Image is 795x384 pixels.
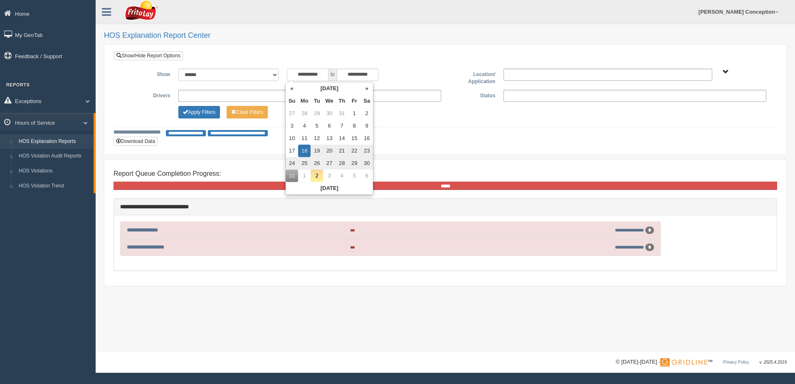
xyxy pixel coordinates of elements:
[286,145,298,157] td: 17
[336,107,348,120] td: 31
[311,120,323,132] td: 5
[348,132,360,145] td: 15
[336,95,348,107] th: Th
[323,120,336,132] td: 6
[120,69,174,79] label: Show
[445,90,499,100] label: Status
[286,82,298,95] th: «
[348,107,360,120] td: 1
[15,134,94,149] a: HOS Explanation Reports
[311,170,323,182] td: 2
[286,120,298,132] td: 3
[311,107,323,120] td: 29
[178,106,220,118] button: Change Filter Options
[311,157,323,170] td: 26
[298,120,311,132] td: 4
[286,157,298,170] td: 24
[298,95,311,107] th: Mo
[298,145,311,157] td: 18
[323,95,336,107] th: We
[348,95,360,107] th: Fr
[286,170,298,182] td: 31
[336,132,348,145] td: 14
[360,132,373,145] td: 16
[323,170,336,182] td: 3
[286,132,298,145] td: 10
[360,120,373,132] td: 9
[286,182,373,194] th: [DATE]
[298,157,311,170] td: 25
[323,132,336,145] td: 13
[616,358,787,367] div: © [DATE]-[DATE] - ™
[286,107,298,120] td: 27
[348,170,360,182] td: 5
[114,137,158,146] button: Download Data
[311,132,323,145] td: 12
[114,51,183,60] a: Show/Hide Report Options
[445,69,499,86] label: Location/ Application
[286,95,298,107] th: Su
[323,157,336,170] td: 27
[336,145,348,157] td: 21
[760,360,787,364] span: v. 2025.4.2019
[360,157,373,170] td: 30
[360,145,373,157] td: 23
[328,69,337,81] span: to
[348,145,360,157] td: 22
[104,32,787,40] h2: HOS Explanation Report Center
[323,145,336,157] td: 20
[15,179,94,194] a: HOS Violation Trend
[15,164,94,179] a: HOS Violations
[298,82,360,95] th: [DATE]
[348,157,360,170] td: 29
[336,170,348,182] td: 4
[120,90,174,100] label: Drivers
[114,170,777,177] h4: Report Queue Completion Progress:
[336,120,348,132] td: 7
[298,132,311,145] td: 11
[360,95,373,107] th: Sa
[15,149,94,164] a: HOS Violation Audit Reports
[360,107,373,120] td: 2
[311,145,323,157] td: 19
[336,157,348,170] td: 28
[227,106,268,118] button: Change Filter Options
[298,170,311,182] td: 1
[311,95,323,107] th: Tu
[360,170,373,182] td: 6
[723,360,749,364] a: Privacy Policy
[298,107,311,120] td: 28
[323,107,336,120] td: 30
[348,120,360,132] td: 8
[360,82,373,95] th: »
[660,358,707,367] img: Gridline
